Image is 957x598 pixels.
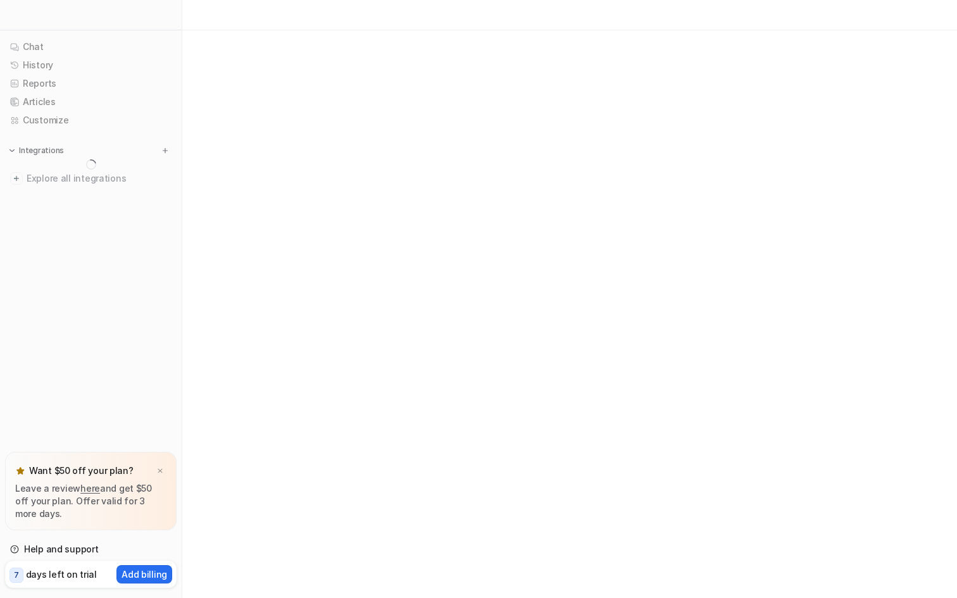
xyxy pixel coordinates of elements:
p: Leave a review and get $50 off your plan. Offer valid for 3 more days. [15,482,166,520]
p: Add billing [122,568,167,581]
img: expand menu [8,146,16,155]
p: Want $50 off your plan? [29,464,134,477]
a: Help and support [5,540,177,558]
a: Explore all integrations [5,170,177,187]
img: star [15,466,25,476]
a: History [5,56,177,74]
a: Chat [5,38,177,56]
p: Integrations [19,146,64,156]
a: Articles [5,93,177,111]
button: Add billing [116,565,172,583]
p: 7 [14,570,19,581]
a: here [80,483,100,494]
span: Explore all integrations [27,168,172,189]
img: explore all integrations [10,172,23,185]
p: days left on trial [26,568,97,581]
a: Customize [5,111,177,129]
button: Integrations [5,144,68,157]
img: x [156,467,164,475]
img: menu_add.svg [161,146,170,155]
a: Reports [5,75,177,92]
